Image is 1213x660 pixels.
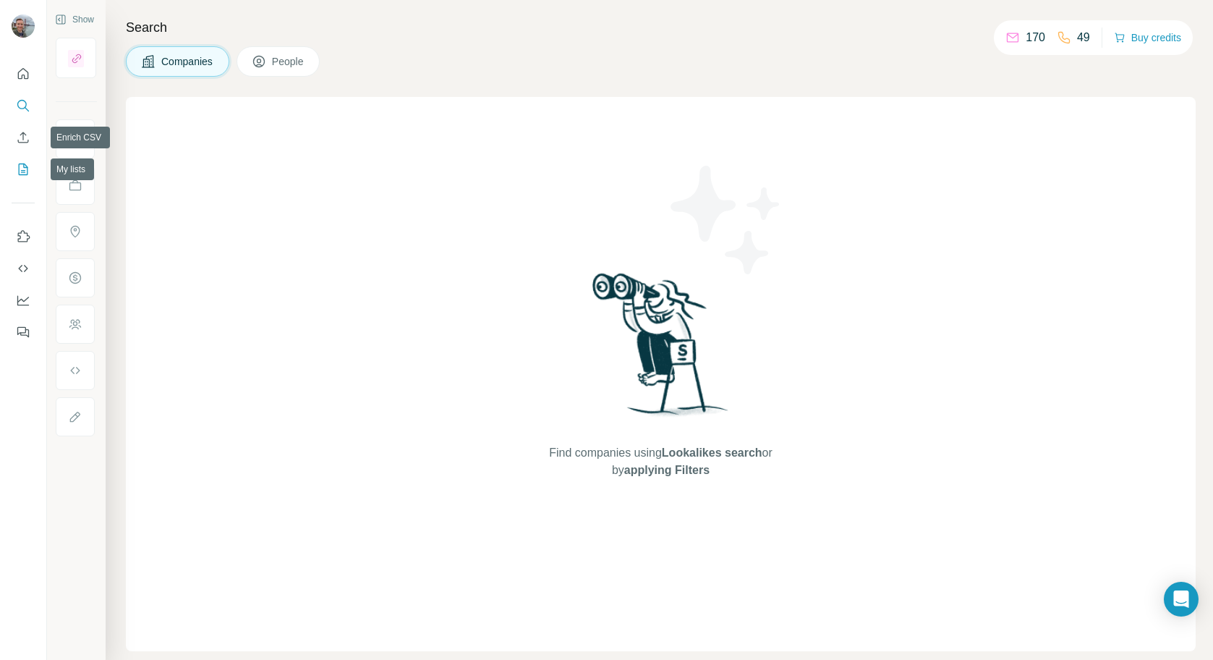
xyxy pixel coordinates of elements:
[662,447,762,459] span: Lookalikes search
[161,54,214,69] span: Companies
[1164,582,1199,617] div: Open Intercom Messenger
[12,61,35,87] button: Quick start
[12,124,35,151] button: Enrich CSV
[1026,29,1045,46] p: 170
[12,224,35,250] button: Use Surfe on LinkedIn
[126,17,1196,38] h4: Search
[1077,29,1090,46] p: 49
[586,269,736,431] img: Surfe Illustration - Woman searching with binoculars
[624,464,710,476] span: applying Filters
[45,9,104,30] button: Show
[661,155,791,285] img: Surfe Illustration - Stars
[1114,27,1181,48] button: Buy credits
[12,14,35,38] img: Avatar
[12,287,35,313] button: Dashboard
[12,319,35,345] button: Feedback
[272,54,305,69] span: People
[12,156,35,182] button: My lists
[12,93,35,119] button: Search
[545,444,776,479] span: Find companies using or by
[12,255,35,282] button: Use Surfe API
